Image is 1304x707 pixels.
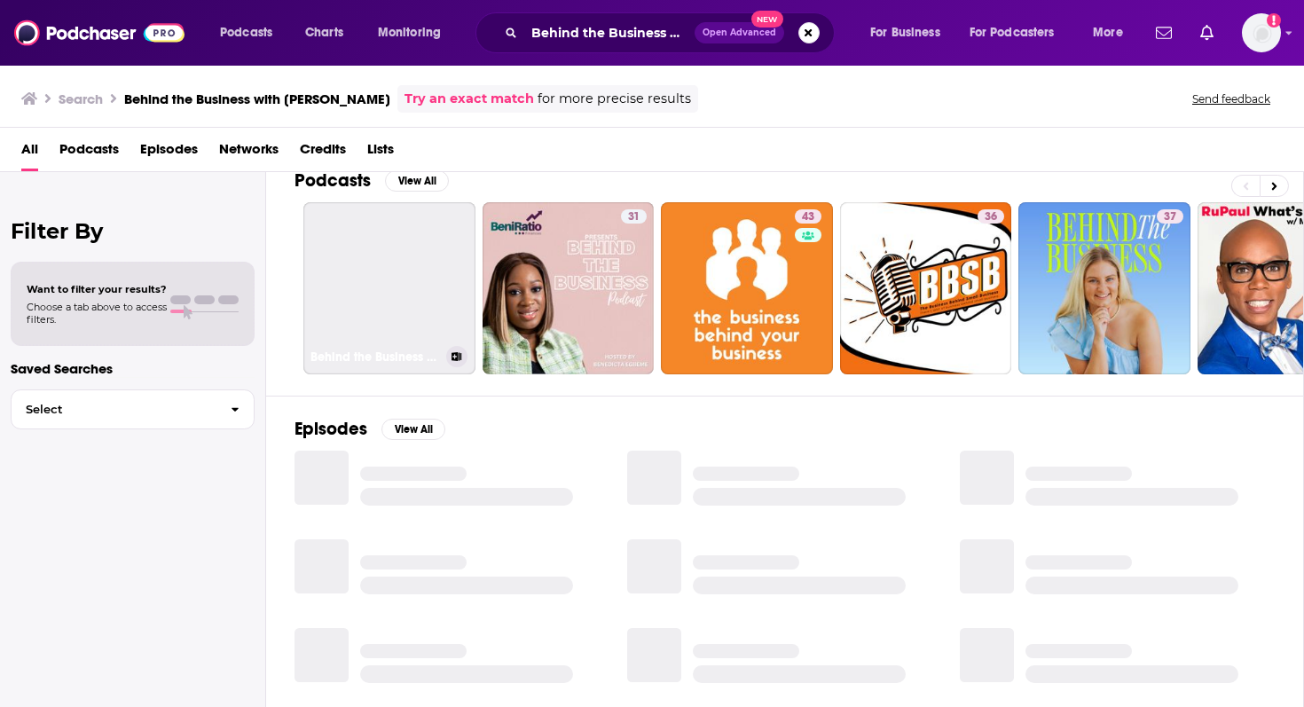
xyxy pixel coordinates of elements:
[802,208,814,226] span: 43
[1149,18,1179,48] a: Show notifications dropdown
[1193,18,1221,48] a: Show notifications dropdown
[621,209,647,224] a: 31
[1187,91,1276,106] button: Send feedback
[1267,13,1281,27] svg: Add a profile image
[367,135,394,171] a: Lists
[140,135,198,171] a: Episodes
[11,360,255,377] p: Saved Searches
[795,209,821,224] a: 43
[970,20,1055,45] span: For Podcasters
[295,418,367,440] h2: Episodes
[300,135,346,171] a: Credits
[1080,19,1145,47] button: open menu
[985,208,997,226] span: 36
[1242,13,1281,52] button: Show profile menu
[1164,208,1176,226] span: 37
[219,135,279,171] a: Networks
[385,170,449,192] button: View All
[1018,202,1190,374] a: 37
[303,202,475,374] a: Behind the Business with [PERSON_NAME]
[483,202,655,374] a: 31
[492,12,852,53] div: Search podcasts, credits, & more...
[208,19,295,47] button: open menu
[27,283,167,295] span: Want to filter your results?
[365,19,464,47] button: open menu
[703,28,776,37] span: Open Advanced
[381,419,445,440] button: View All
[958,19,1080,47] button: open menu
[21,135,38,171] a: All
[378,20,441,45] span: Monitoring
[295,169,449,192] a: PodcastsView All
[405,89,534,109] a: Try an exact match
[978,209,1004,224] a: 36
[524,19,695,47] input: Search podcasts, credits, & more...
[11,389,255,429] button: Select
[11,218,255,244] h2: Filter By
[12,404,216,415] span: Select
[124,90,390,107] h3: Behind the Business with [PERSON_NAME]
[27,301,167,326] span: Choose a tab above to access filters.
[295,418,445,440] a: EpisodesView All
[59,135,119,171] a: Podcasts
[870,20,940,45] span: For Business
[305,20,343,45] span: Charts
[628,208,640,226] span: 31
[294,19,354,47] a: Charts
[1157,209,1183,224] a: 37
[295,169,371,192] h2: Podcasts
[1242,13,1281,52] img: User Profile
[751,11,783,27] span: New
[538,89,691,109] span: for more precise results
[310,350,439,365] h3: Behind the Business with [PERSON_NAME]
[14,16,185,50] img: Podchaser - Follow, Share and Rate Podcasts
[695,22,784,43] button: Open AdvancedNew
[1093,20,1123,45] span: More
[59,90,103,107] h3: Search
[220,20,272,45] span: Podcasts
[661,202,833,374] a: 43
[858,19,962,47] button: open menu
[1242,13,1281,52] span: Logged in as maiak
[840,202,1012,374] a: 36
